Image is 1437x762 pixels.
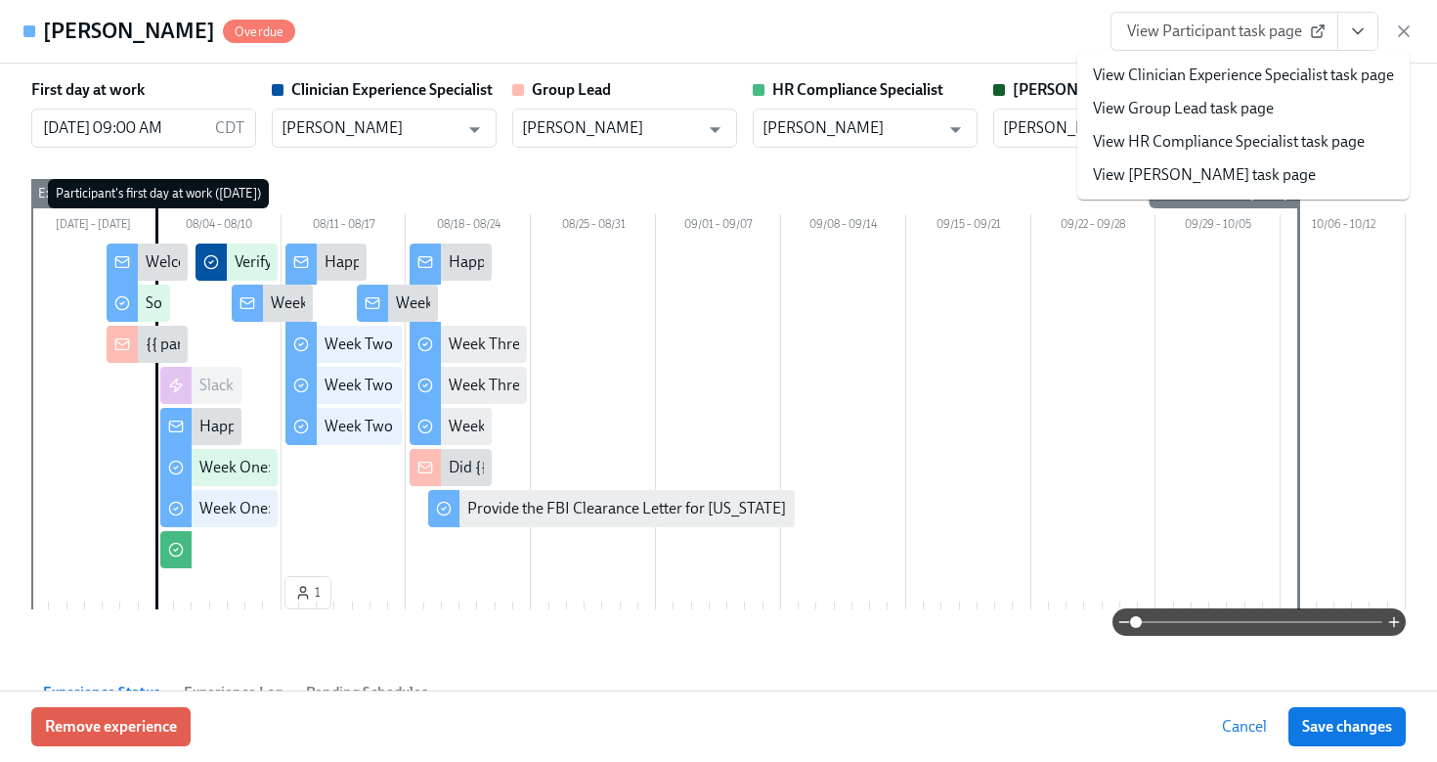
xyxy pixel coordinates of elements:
[1288,707,1406,746] button: Save changes
[325,375,674,396] div: Week Two: Core Processes (~1.25 hours to complete)
[199,375,281,396] div: Slack Invites
[396,292,598,314] div: Week Two Onboarding Recap!
[1155,214,1281,240] div: 09/29 – 10/05
[325,251,445,273] div: Happy Week Two!
[325,334,705,355] div: Week Two: Get To Know Your Role (~4 hours to complete)
[1093,131,1365,153] a: View HR Compliance Specialist task page
[271,292,473,314] div: Week One Onboarding Recap!
[295,583,321,603] span: 1
[306,681,428,703] span: Pending Schedules
[467,498,786,519] div: Provide the FBI Clearance Letter for [US_STATE]
[282,214,407,240] div: 08/11 – 08/17
[43,681,160,703] span: Experience Status
[1208,707,1281,746] button: Cancel
[449,334,977,355] div: Week Three: Cultural Competence & Special Populations (~3 hours to complete)
[146,251,400,273] div: Welcome To The Charlie Health Team!
[31,707,191,746] button: Remove experience
[1093,65,1394,86] a: View Clinician Experience Specialist task page
[449,416,856,437] div: Week Three: Final Onboarding Tasks (~1.5 hours to complete)
[291,80,493,99] strong: Clinician Experience Specialist
[449,375,958,396] div: Week Three: Ethics, Conduct, & Legal Responsibilities (~5 hours to complete)
[199,498,624,519] div: Week One: Essential Compliance Tasks (~6.5 hours to complete)
[1281,214,1406,240] div: 10/06 – 10/12
[1110,12,1338,51] a: View Participant task page
[459,114,490,145] button: Open
[1337,12,1378,51] button: View task page
[1127,22,1322,41] span: View Participant task page
[223,24,295,39] span: Overdue
[325,416,752,437] div: Week Two: Compliance Crisis Response (~1.5 hours to complete)
[406,214,531,240] div: 08/18 – 08/24
[772,80,943,99] strong: HR Compliance Specialist
[199,416,310,437] div: Happy First Day!
[531,214,656,240] div: 08/25 – 08/31
[781,214,906,240] div: 09/08 – 09/14
[656,214,781,240] div: 09/01 – 09/07
[235,251,515,273] div: Verify Elation for {{ participant.fullName }}
[156,214,282,240] div: 08/04 – 08/10
[146,292,253,314] div: Software Set-Up
[1031,214,1156,240] div: 09/22 – 09/28
[449,251,675,273] div: Happy Final Week of Onboarding!
[184,681,283,703] span: Experience Log
[532,80,611,99] strong: Group Lead
[215,117,244,139] p: CDT
[1302,717,1392,737] span: Save changes
[449,457,818,478] div: Did {{ participant.fullName }} Schedule A Meet & Greet?
[906,214,1031,240] div: 09/15 – 09/21
[31,214,156,240] div: [DATE] – [DATE]
[45,717,177,737] span: Remove experience
[1013,80,1138,99] strong: [PERSON_NAME]
[31,79,145,101] label: First day at work
[940,114,971,145] button: Open
[43,17,215,46] h4: [PERSON_NAME]
[199,457,652,478] div: Week One: Welcome To Charlie Health Tasks! (~3 hours to complete)
[48,179,269,208] div: Participant's first day at work ([DATE])
[700,114,730,145] button: Open
[1093,98,1274,119] a: View Group Lead task page
[1222,717,1267,737] span: Cancel
[146,334,472,355] div: {{ participant.fullName }} has started onboarding
[1093,164,1316,186] a: View [PERSON_NAME] task page
[284,576,331,609] button: 1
